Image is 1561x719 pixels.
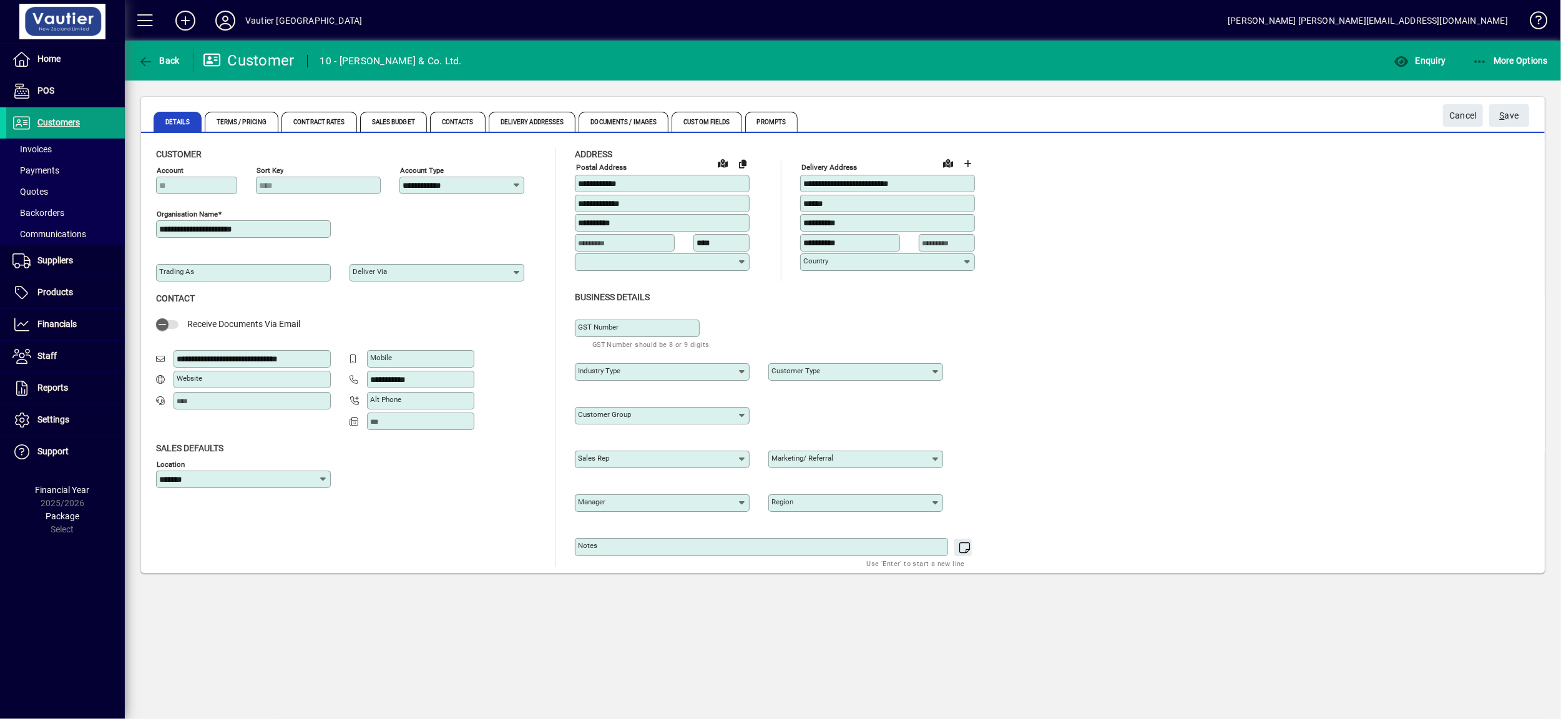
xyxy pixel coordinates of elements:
[245,11,362,31] div: Vautier [GEOGRAPHIC_DATA]
[6,181,125,202] a: Quotes
[489,112,576,132] span: Delivery Addresses
[6,160,125,181] a: Payments
[803,257,828,265] mat-label: Country
[177,374,202,383] mat-label: Website
[6,309,125,340] a: Financials
[575,149,612,159] span: Address
[578,323,619,331] mat-label: GST Number
[353,267,387,276] mat-label: Deliver via
[37,414,69,424] span: Settings
[6,373,125,404] a: Reports
[6,341,125,372] a: Staff
[12,165,59,175] span: Payments
[157,459,185,468] mat-label: Location
[1472,56,1549,66] span: More Options
[281,112,356,132] span: Contract Rates
[592,337,710,351] mat-hint: GST Number should be 8 or 9 digits
[6,76,125,107] a: POS
[37,383,68,393] span: Reports
[1391,49,1449,72] button: Enquiry
[187,319,300,329] span: Receive Documents Via Email
[205,112,279,132] span: Terms / Pricing
[578,410,631,419] mat-label: Customer group
[578,454,609,462] mat-label: Sales rep
[154,112,202,132] span: Details
[37,446,69,456] span: Support
[1449,105,1477,126] span: Cancel
[37,287,73,297] span: Products
[1443,104,1483,127] button: Cancel
[958,154,978,174] button: Choose address
[867,556,965,570] mat-hint: Use 'Enter' to start a new line
[6,245,125,276] a: Suppliers
[6,44,125,75] a: Home
[578,497,605,506] mat-label: Manager
[156,443,223,453] span: Sales defaults
[771,366,820,375] mat-label: Customer type
[370,395,401,404] mat-label: Alt Phone
[1500,110,1505,120] span: S
[672,112,741,132] span: Custom Fields
[938,153,958,173] a: View on map
[36,485,90,495] span: Financial Year
[157,210,218,218] mat-label: Organisation name
[771,497,793,506] mat-label: Region
[37,117,80,127] span: Customers
[165,9,205,32] button: Add
[6,277,125,308] a: Products
[205,9,245,32] button: Profile
[203,51,295,71] div: Customer
[12,187,48,197] span: Quotes
[6,436,125,467] a: Support
[1500,105,1519,126] span: ave
[360,112,427,132] span: Sales Budget
[771,454,833,462] mat-label: Marketing/ Referral
[37,86,54,95] span: POS
[37,255,73,265] span: Suppliers
[1489,104,1529,127] button: Save
[578,541,597,550] mat-label: Notes
[156,149,202,159] span: Customer
[575,292,650,302] span: Business details
[6,139,125,160] a: Invoices
[430,112,486,132] span: Contacts
[37,54,61,64] span: Home
[6,223,125,245] a: Communications
[257,166,283,175] mat-label: Sort key
[135,49,183,72] button: Back
[745,112,798,132] span: Prompts
[46,511,79,521] span: Package
[579,112,668,132] span: Documents / Images
[12,229,86,239] span: Communications
[156,293,195,303] span: Contact
[1394,56,1446,66] span: Enquiry
[12,144,52,154] span: Invoices
[1520,2,1545,43] a: Knowledge Base
[713,153,733,173] a: View on map
[159,267,194,276] mat-label: Trading as
[578,366,620,375] mat-label: Industry type
[157,166,184,175] mat-label: Account
[12,208,64,218] span: Backorders
[1469,49,1552,72] button: More Options
[733,154,753,174] button: Copy to Delivery address
[6,202,125,223] a: Backorders
[125,49,193,72] app-page-header-button: Back
[6,404,125,436] a: Settings
[138,56,180,66] span: Back
[370,353,392,362] mat-label: Mobile
[400,166,444,175] mat-label: Account Type
[1228,11,1508,31] div: [PERSON_NAME] [PERSON_NAME][EMAIL_ADDRESS][DOMAIN_NAME]
[320,51,462,71] div: 10 - [PERSON_NAME] & Co. Ltd.
[37,319,77,329] span: Financials
[37,351,57,361] span: Staff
